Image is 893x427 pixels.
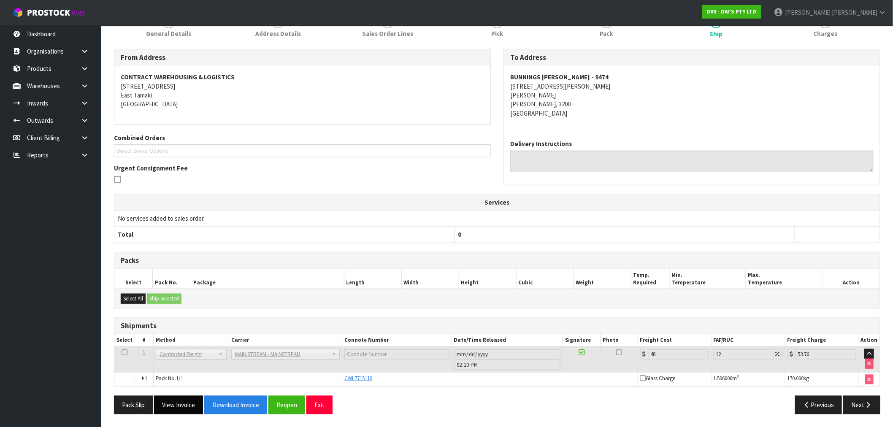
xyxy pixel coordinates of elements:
[707,8,757,15] strong: D00 - DATS PTY LTD
[785,8,831,16] span: [PERSON_NAME]
[785,372,858,386] td: kg
[344,375,372,382] span: CWL7715119
[114,43,880,420] span: Ship
[114,269,153,289] th: Select
[362,29,413,38] span: Sales Order Lines
[843,396,880,414] button: Next
[143,349,145,356] span: 1
[510,73,874,118] address: [STREET_ADDRESS][PERSON_NAME] [PERSON_NAME] [PERSON_NAME], 3200 [GEOGRAPHIC_DATA]
[135,334,154,346] th: #
[344,349,449,359] input: Connote Number
[147,294,181,304] button: Ship Selected
[235,349,328,359] span: MAIN STREAM - MAINSTREAM
[229,334,342,346] th: Carrier
[709,30,723,38] span: Ship
[153,269,191,289] th: Pack No.
[648,349,709,359] input: Freight Cost
[823,269,880,289] th: Action
[114,396,153,414] button: Pack Slip
[563,334,601,346] th: Signature
[510,139,572,148] label: Delivery Instructions
[787,375,804,382] span: 170.000
[121,294,146,304] button: Select All
[114,195,880,211] th: Services
[858,334,880,346] th: Action
[153,334,229,346] th: Method
[458,230,462,238] span: 0
[795,396,842,414] button: Previous
[255,29,301,38] span: Address Details
[344,269,401,289] th: Length
[510,73,609,81] strong: BUNNINGS [PERSON_NAME] - 9474
[491,29,503,38] span: Pick
[714,349,774,359] input: Freight Adjustment
[72,9,85,17] small: WMS
[154,396,203,414] button: View Invoice
[669,269,746,289] th: Min. Temperature
[574,269,631,289] th: Weight
[146,29,191,38] span: General Details
[114,164,188,173] label: Urgent Consignment Fee
[631,269,669,289] th: Temp. Required
[600,29,613,38] span: Pack
[640,375,676,382] span: Glass Charge
[342,334,452,346] th: Connote Number
[702,5,761,19] a: D00 - DATS PTY LTD
[121,73,484,109] address: [STREET_ADDRESS] East Tamaki [GEOGRAPHIC_DATA]
[714,375,733,382] span: 1.596000
[510,54,874,62] h3: To Address
[27,7,70,18] span: ProStock
[13,7,23,18] img: cube-alt.png
[601,334,638,346] th: Photo
[121,73,235,81] strong: CONTRACT WAREHOUSING & LOGISTICS
[121,322,874,330] h3: Shipments
[114,227,455,243] th: Total
[191,269,344,289] th: Package
[145,375,147,382] span: 1
[638,334,711,346] th: Freight Cost
[516,269,574,289] th: Cubic
[814,29,838,38] span: Charges
[121,257,874,265] h3: Packs
[268,396,305,414] button: Reopen
[401,269,459,289] th: Width
[452,334,563,346] th: Date/Time Released
[160,349,215,359] span: Contracted Freight
[114,133,165,142] label: Combined Orders
[121,54,484,62] h3: From Address
[832,8,877,16] span: [PERSON_NAME]
[114,334,135,346] th: Select
[785,334,858,346] th: Freight Charge
[176,375,183,382] span: 1/1
[737,374,739,379] sup: 3
[796,349,856,359] input: Freight Charge
[306,396,333,414] button: Exit
[711,372,785,386] td: m
[204,396,267,414] button: Download Invoice
[114,211,880,227] td: No services added to sales order.
[711,334,785,346] th: FAF/RUC
[746,269,823,289] th: Max. Temperature
[459,269,516,289] th: Height
[153,372,342,386] td: Pack No.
